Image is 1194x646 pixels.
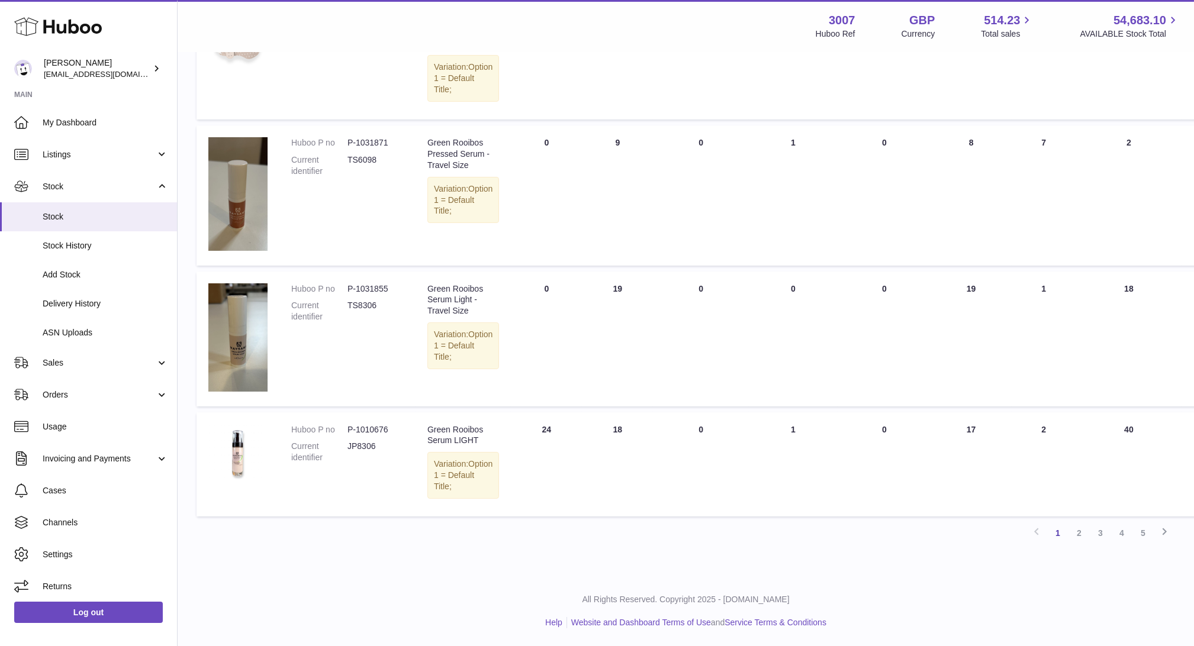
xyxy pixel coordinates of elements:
span: Listings [43,149,156,160]
div: Green Rooibos Serum LIGHT [427,424,499,447]
div: Green Rooibos Pressed Serum - Travel Size [427,137,499,171]
div: Variation: [427,177,499,224]
span: Option 1 = Default Title; [434,184,493,216]
span: Stock History [43,240,168,251]
td: 19 [582,272,653,406]
td: 2 [1012,412,1076,516]
div: Variation: [427,322,499,369]
span: Invoicing and Payments [43,453,156,464]
td: 1 [749,125,838,266]
td: 2 [1012,4,1076,119]
span: Channels [43,517,168,528]
td: 52 [582,4,653,119]
dd: P-1031855 [347,283,404,295]
li: and [567,617,826,628]
dd: P-1010676 [347,424,404,435]
span: 54,683.10 [1113,12,1166,28]
a: 2 [1069,522,1090,544]
span: Sales [43,357,156,369]
span: Total sales [981,28,1034,40]
span: 514.23 [984,12,1020,28]
strong: 3007 [829,12,855,28]
a: 5 [1132,522,1154,544]
img: product image [208,424,268,483]
td: 52 [931,4,1012,119]
dt: Huboo P no [291,137,347,148]
span: Returns [43,581,168,592]
div: Huboo Ref [816,28,855,40]
a: Website and Dashboard Terms of Use [571,618,711,627]
td: 0 [653,272,749,406]
span: Option 1 = Default Title; [434,62,493,94]
span: Delivery History [43,298,168,309]
td: 0 [511,4,582,119]
div: Variation: [427,452,499,499]
span: Usage [43,421,168,432]
span: [EMAIL_ADDRESS][DOMAIN_NAME] [44,69,174,79]
dd: P-1031871 [347,137,404,148]
span: ASN Uploads [43,327,168,338]
a: Help [545,618,562,627]
a: 1 [1047,522,1069,544]
div: Variation: [427,55,499,102]
td: 0 [653,4,749,119]
td: 18 [1076,272,1182,406]
dt: Huboo P no [291,424,347,435]
td: 7 [1012,125,1076,266]
td: 18 [582,412,653,516]
img: bevmay@maysama.com [14,60,32,77]
td: 1 [749,412,838,516]
dt: Current identifier [291,300,347,322]
a: 54,683.10 AVAILABLE Stock Total [1080,12,1180,40]
td: 0 [749,4,838,119]
span: Stock [43,181,156,192]
span: My Dashboard [43,117,168,128]
a: Log out [14,602,163,623]
a: 4 [1111,522,1132,544]
td: 9 [582,125,653,266]
strong: GBP [909,12,935,28]
span: Stock [43,211,168,222]
td: 2 [1076,125,1182,266]
dd: TS6098 [347,154,404,177]
td: 0 [653,125,749,266]
dt: Current identifier [291,441,347,463]
span: 0 [882,425,887,434]
img: product image [208,283,268,392]
div: Green Rooibos Serum Light - Travel Size [427,283,499,317]
dt: Current identifier [291,154,347,177]
td: 0 [653,412,749,516]
td: 8 [931,125,1012,266]
td: 24 [511,412,582,516]
span: 0 [882,138,887,147]
p: All Rights Reserved. Copyright 2025 - [DOMAIN_NAME] [187,594,1185,605]
span: 0 [882,284,887,293]
dd: JP8306 [347,441,404,463]
span: Add Stock [43,269,168,280]
a: Service Terms & Conditions [725,618,826,627]
span: Option 1 = Default Title; [434,330,493,361]
td: 19 [931,272,1012,406]
div: [PERSON_NAME] [44,57,150,80]
td: 1 [1012,272,1076,406]
td: 40 [1076,412,1182,516]
td: 0 [511,272,582,406]
td: 17 [931,412,1012,516]
span: Option 1 = Default Title; [434,459,493,491]
span: Settings [43,549,168,560]
dt: Huboo P no [291,283,347,295]
td: 50 [1076,4,1182,119]
span: AVAILABLE Stock Total [1080,28,1180,40]
span: Orders [43,389,156,400]
span: Cases [43,485,168,496]
td: 0 [511,125,582,266]
div: Currency [902,28,935,40]
td: 0 [749,272,838,406]
a: 514.23 Total sales [981,12,1034,40]
a: 3 [1090,522,1111,544]
dd: TS8306 [347,300,404,322]
img: product image [208,137,268,251]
